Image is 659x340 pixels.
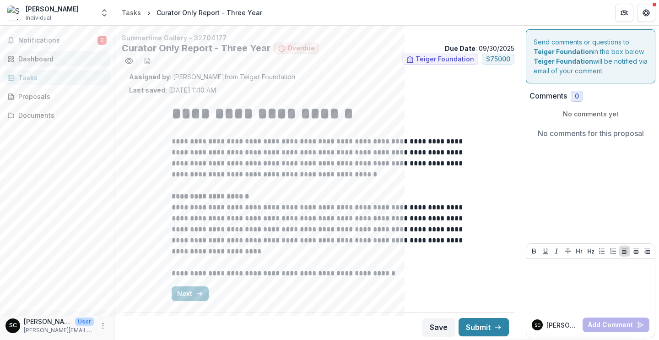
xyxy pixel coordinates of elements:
[24,326,94,335] p: [PERSON_NAME][EMAIL_ADDRESS][DOMAIN_NAME]
[122,54,136,68] button: Preview 6dcd1e65-f41b-4975-a5ba-87753e5c7e86.pdf
[631,246,642,257] button: Align Center
[97,36,107,45] span: 2
[4,108,110,123] a: Documents
[129,85,216,95] p: [DATE] 11:10 AM
[129,73,170,81] strong: Assigned by
[535,323,540,328] div: SOPHIA COSMADOPOULOS
[585,246,596,257] button: Heading 2
[26,14,51,22] span: Individual
[118,6,266,19] nav: breadcrumb
[4,70,110,85] a: Tasks
[18,110,103,120] div: Documents
[596,246,607,257] button: Bullet List
[575,93,579,100] span: 0
[583,318,649,332] button: Add Comment
[642,246,653,257] button: Align Right
[4,89,110,104] a: Proposals
[24,317,71,326] p: [PERSON_NAME]
[26,4,79,14] div: [PERSON_NAME]
[534,48,593,55] strong: Teiger Foundation
[534,57,593,65] strong: Teiger Foundation
[129,86,167,94] strong: Last saved:
[129,72,507,82] p: : [PERSON_NAME] from Teiger Foundation
[529,109,652,119] p: No comments yet
[608,246,619,257] button: Ordered List
[422,318,455,336] button: Save
[287,44,315,52] span: Overdue
[157,8,262,17] div: Curator Only Report - Three Year
[122,8,141,17] div: Tasks
[18,73,103,82] div: Tasks
[75,318,94,326] p: User
[546,320,579,330] p: [PERSON_NAME]
[118,6,145,19] a: Tasks
[18,92,103,101] div: Proposals
[615,4,633,22] button: Partners
[538,128,644,139] p: No comments for this proposal
[445,44,514,53] p: : 09/30/2025
[7,5,22,20] img: Sophia Cosmadopoulos
[445,44,475,52] strong: Due Date
[574,246,585,257] button: Heading 1
[529,246,540,257] button: Bold
[551,246,562,257] button: Italicize
[562,246,573,257] button: Strike
[4,51,110,66] a: Dashboard
[529,92,567,100] h2: Comments
[416,55,474,63] span: Teiger Foundation
[172,286,209,301] button: Next
[540,246,551,257] button: Underline
[122,43,270,54] h2: Curator Only Report - Three Year
[637,4,655,22] button: Get Help
[459,318,509,336] button: Submit
[122,33,514,43] p: Summertime Gallery - 32704177
[486,55,510,63] span: $ 75000
[140,54,155,68] button: download-word-button
[18,37,97,44] span: Notifications
[4,33,110,48] button: Notifications2
[18,54,103,64] div: Dashboard
[526,29,655,83] div: Send comments or questions to in the box below. will be notified via email of your comment.
[98,4,111,22] button: Open entity switcher
[9,323,17,329] div: SOPHIA COSMADOPOULOS
[619,246,630,257] button: Align Left
[97,320,108,331] button: More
